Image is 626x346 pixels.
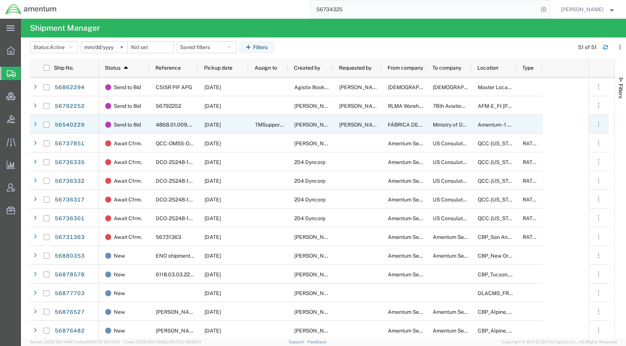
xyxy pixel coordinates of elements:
span: 78th Aviation Troop Command [433,103,505,109]
span: RATED [523,215,540,221]
span: US Consulate General [433,178,486,184]
span: 204 Dyncorp [294,178,325,184]
span: Await Cfrm. [114,172,142,190]
span: Amentum Services, Inc. [388,197,444,203]
span: Ray Cheatteam [294,140,337,146]
span: 204 Dyncorp [294,215,325,221]
a: 56880353 [54,250,85,262]
span: 09/09/2025 [204,140,221,146]
span: BRIAN MARQUEZ/ SUPPLY [156,328,221,334]
span: Requested by [339,65,371,71]
a: 56540229 [54,119,85,131]
span: DCO-25248-167837 [156,215,205,221]
span: CBP_Tucson, AZ_WTU [478,271,563,277]
span: 204 Dyncorp [294,197,325,203]
span: QCC-Texas [478,159,519,165]
span: Amentum Services, Inc. [388,159,444,165]
span: DCO-25248-167840 [156,178,205,184]
a: 56736335 [54,157,85,169]
span: 09/19/2025 [204,328,221,334]
span: Amentum Services, Inc. [388,215,444,221]
h4: Shipment Manager [30,19,100,37]
span: AFM-E_Ft Campbell [478,103,546,109]
span: 4868.01.009.C.0007AA.EG.AMTODC [156,122,246,128]
span: US Consulate General [433,140,486,146]
span: Copyright © [DATE]-[DATE] Agistix Inc., All Rights Reserved [502,339,617,345]
span: New [114,265,125,284]
span: 09/19/2025 [204,309,221,315]
span: Amenew Masho [339,122,382,128]
a: 56862294 [54,82,85,94]
span: QCC-Texas [478,140,519,146]
span: Agistix Booking [294,84,332,90]
span: Amentum - 1 gcp [478,122,517,128]
span: Await Cfrm. [114,190,142,209]
span: New [114,303,125,321]
img: logo [5,4,57,15]
span: Ministry of Defence, Armamente Authority [433,122,534,128]
span: US Army Fort Bragg [433,84,602,90]
span: Amentum Services, Inc. [388,253,444,259]
span: Created by [294,65,320,71]
span: [DATE] 09:39:01 [171,340,201,344]
span: Assign to [255,65,277,71]
span: Send to Bid [114,78,141,97]
span: Type [522,65,534,71]
span: [DATE] 10:47:06 [89,340,120,344]
span: Amentum Services, Inc [433,253,488,259]
span: 6118.03.03.2219.WTU.0000 [156,271,223,277]
a: 56737851 [54,138,85,150]
span: Amenew Masho [294,122,337,128]
input: Search for shipment number, reference number [311,0,538,18]
button: Filters [239,41,274,53]
input: Not set [128,42,174,53]
span: Server: 2025.19.0-d447cefac8f [30,340,120,344]
span: Carlos Fastin [294,103,380,109]
span: RATED [523,178,540,184]
span: US Army C5ISR PIF [388,84,485,90]
span: ROMAN TRUJILLO [294,234,391,240]
span: 09/23/2025 [204,103,221,109]
span: Amentum Services, Inc. [388,309,444,315]
span: Location [477,65,498,71]
a: 56736317 [54,194,85,206]
span: Master Location [478,84,517,90]
span: Pickup date [204,65,233,71]
span: Amentum Services, Inc [388,140,443,146]
span: RATED [523,140,540,146]
span: QCC-Texas [478,215,519,221]
span: 09/19/2025 [204,290,221,296]
span: RATED [523,234,540,240]
span: US Consulate General [433,197,486,203]
span: 09/19/2025 [204,271,221,277]
span: Amentum Services, Inc. [388,328,444,334]
span: Send to Bid [114,115,141,134]
span: 09/05/2025 [204,178,221,184]
button: Saved filters [177,41,237,53]
span: QCC-Texas [478,197,519,203]
a: 56878578 [54,269,85,281]
a: 56876527 [54,306,85,318]
span: Client: 2025.19.0-129fbcf [123,340,201,344]
span: CBP_Alpine, TX_MAR [478,328,562,334]
span: FÁBRICA DE MUNICIONES DE GRANADA [388,122,516,128]
span: CBP_Alpine, TX_MAR [478,309,562,315]
div: 51 of 51 [578,43,597,51]
a: 56736332 [54,175,85,187]
a: 56792252 [54,100,85,112]
span: DLACMS_FRCSW_North Island (UA0108) [478,290,577,296]
span: David Jurado [294,309,337,315]
span: RLMA Warehouse Operations, AMCOM Logistics Center (ALC) [388,103,535,109]
span: From company [388,65,423,71]
span: 09/05/2025 [204,159,221,165]
span: Await Cfrm. [114,134,142,153]
span: Status [105,65,121,71]
span: Jeremy Smith [339,103,382,109]
span: Active [50,44,65,50]
span: Ship No. [54,65,74,71]
span: 56731363 [156,234,181,240]
button: Status:Active [30,41,78,53]
span: Await Cfrm. [114,153,142,172]
span: Reference [155,65,181,71]
span: Amentum Services, Inc. [388,178,444,184]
